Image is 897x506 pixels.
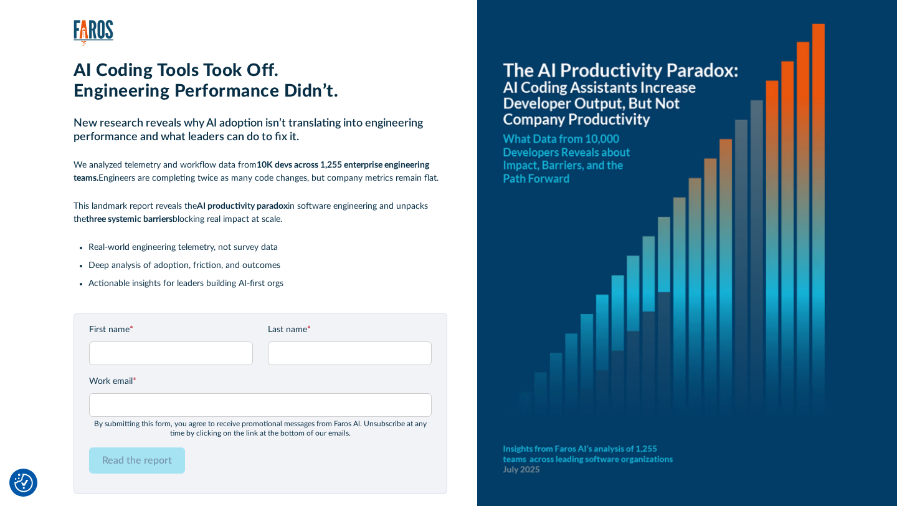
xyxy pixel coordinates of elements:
[89,323,253,337] label: First name
[74,81,447,102] h1: Engineering Performance Didn’t.
[88,259,447,272] li: Deep analysis of adoption, friction, and outcomes
[74,161,429,183] strong: 10K devs across 1,255 enterprise engineering teams.
[86,215,173,224] strong: three systemic barriers
[88,277,447,290] li: Actionable insights for leaders building AI-first orgs
[14,474,33,492] img: Revisit consent button
[88,241,447,254] li: Real-world engineering telemetry, not survey data
[74,117,447,144] h2: New research reveals why AI adoption isn’t translating into engineering performance and what lead...
[74,159,447,185] p: We analyzed telemetry and workflow data from Engineers are completing twice as many code changes,...
[268,323,432,337] label: Last name
[197,202,288,211] strong: AI productivity paradox
[74,60,447,82] h1: AI Coding Tools Took Off.
[14,474,33,492] button: Cookie Settings
[74,200,447,226] p: This landmark report reveals the in software engineering and unpacks the blocking real impact at ...
[89,375,432,388] label: Work email
[74,20,113,45] img: Faros Logo
[89,323,432,484] form: Email Form
[89,419,432,437] div: By submitting this form, you agree to receive promotional messages from Faros Al. Unsubscribe at ...
[89,447,185,474] input: Read the report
